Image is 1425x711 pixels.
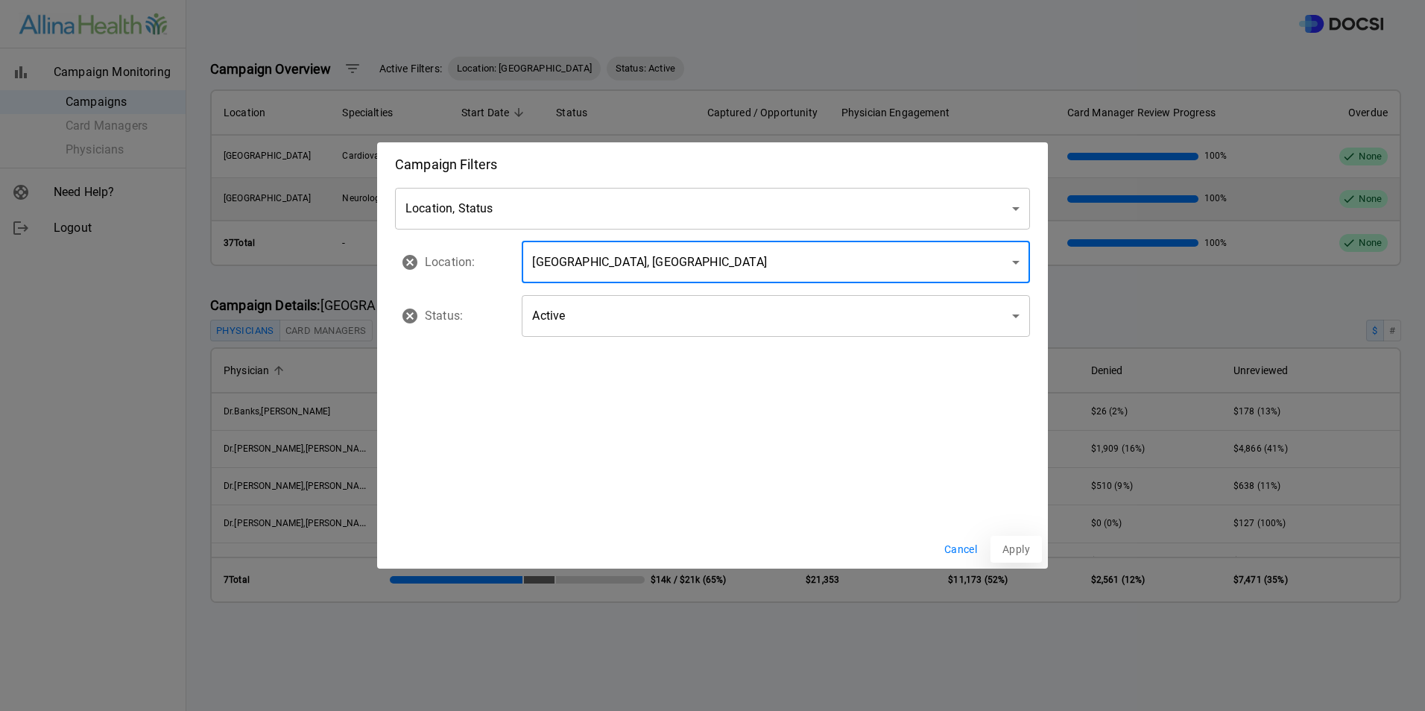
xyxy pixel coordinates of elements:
div: Active [522,295,1030,337]
div: Location, Status [395,188,1030,230]
label: Status : [425,307,463,324]
label: Location : [425,253,475,271]
h2: Campaign Filters [377,142,1048,182]
div: [GEOGRAPHIC_DATA], [GEOGRAPHIC_DATA] [522,241,1030,283]
button: Apply [990,536,1042,563]
button: Cancel [937,536,985,563]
